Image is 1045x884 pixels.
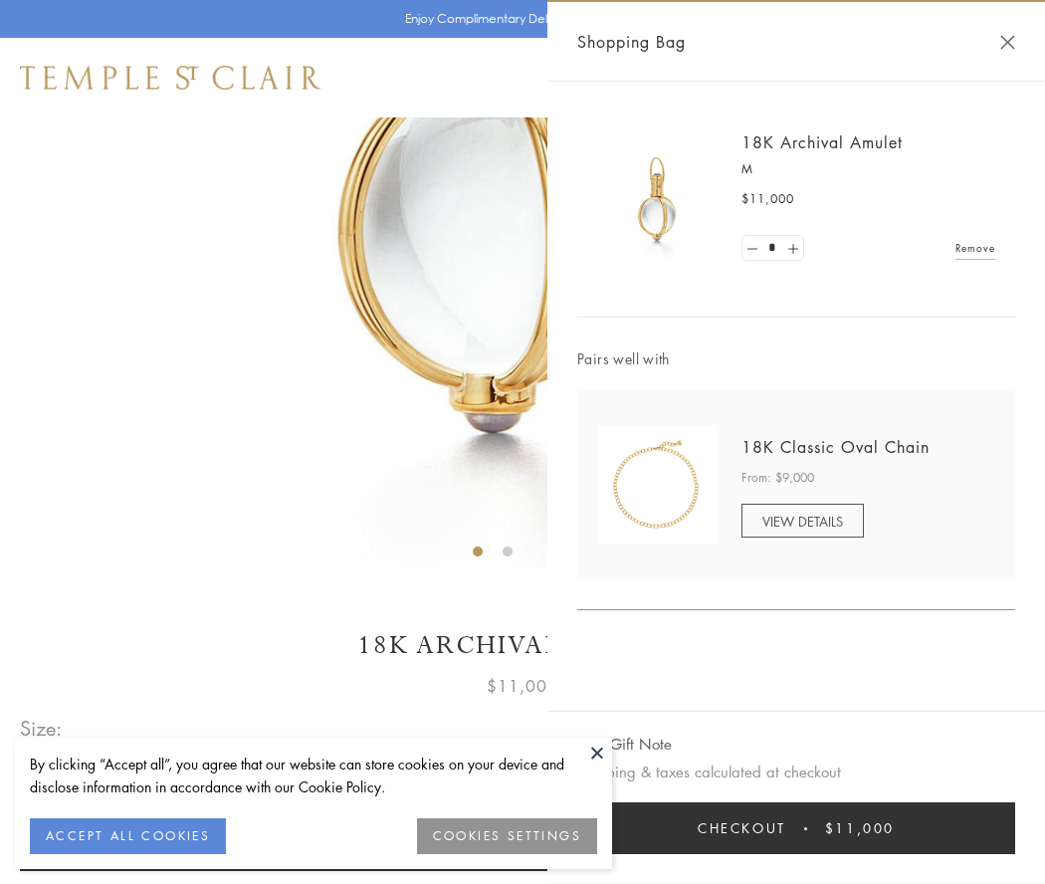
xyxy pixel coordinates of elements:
[577,802,1015,854] button: Checkout $11,000
[577,732,672,757] button: Add Gift Note
[762,512,843,531] span: VIEW DETAILS
[741,504,864,538] a: VIEW DETAILS
[417,818,597,854] button: COOKIES SETTINGS
[741,468,814,488] span: From: $9,000
[782,236,802,261] a: Set quantity to 2
[405,9,631,29] p: Enjoy Complimentary Delivery & Returns
[597,139,717,259] img: 18K Archival Amulet
[577,760,1015,784] p: Shipping & taxes calculated at checkout
[1000,35,1015,50] button: Close Shopping Bag
[30,753,597,798] div: By clicking “Accept all”, you agree that our website can store cookies on your device and disclos...
[698,817,786,839] span: Checkout
[741,131,903,153] a: 18K Archival Amulet
[955,237,995,259] a: Remove
[30,818,226,854] button: ACCEPT ALL COOKIES
[577,29,686,55] span: Shopping Bag
[741,436,930,458] a: 18K Classic Oval Chain
[577,347,1015,370] span: Pairs well with
[20,628,1025,663] h1: 18K Archival Amulet
[742,236,762,261] a: Set quantity to 0
[487,673,558,699] span: $11,000
[597,425,717,545] img: N88865-OV18
[741,189,794,209] span: $11,000
[825,817,895,839] span: $11,000
[20,712,64,745] span: Size:
[741,159,995,179] p: M
[20,66,320,90] img: Temple St. Clair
